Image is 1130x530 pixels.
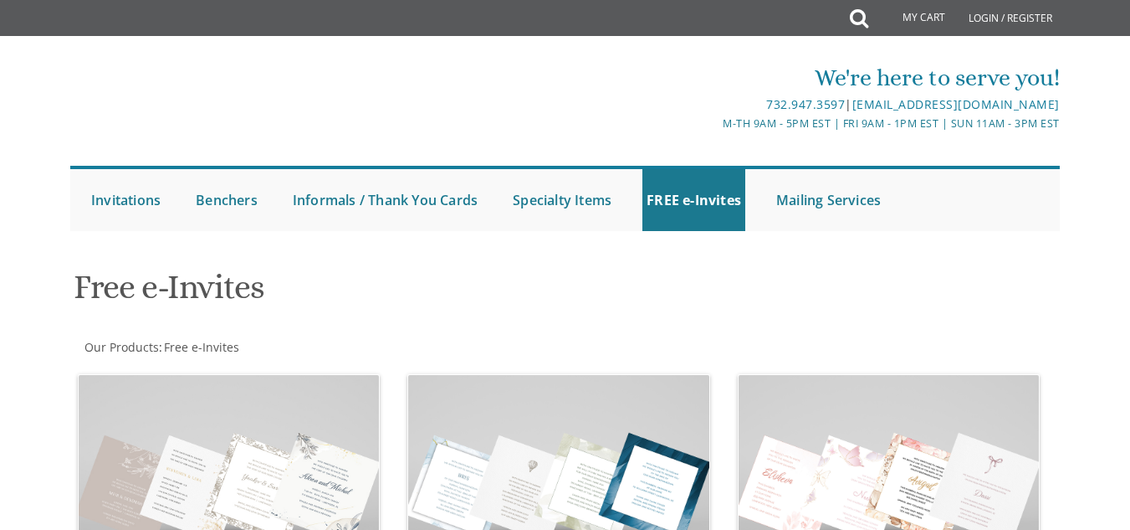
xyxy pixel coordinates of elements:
h1: Free e-Invites [74,269,721,318]
a: Specialty Items [509,169,616,231]
div: : [70,339,565,356]
div: | [401,95,1060,115]
a: Invitations [87,169,165,231]
a: 732.947.3597 [766,96,845,112]
a: Informals / Thank You Cards [289,169,482,231]
a: Benchers [192,169,262,231]
a: Mailing Services [772,169,885,231]
span: Free e-Invites [164,339,239,355]
div: We're here to serve you! [401,61,1060,95]
a: Our Products [83,339,159,355]
a: Free e-Invites [162,339,239,355]
div: M-Th 9am - 5pm EST | Fri 9am - 1pm EST | Sun 11am - 3pm EST [401,115,1060,132]
a: [EMAIL_ADDRESS][DOMAIN_NAME] [852,96,1060,112]
a: My Cart [867,2,957,35]
a: FREE e-Invites [642,169,745,231]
